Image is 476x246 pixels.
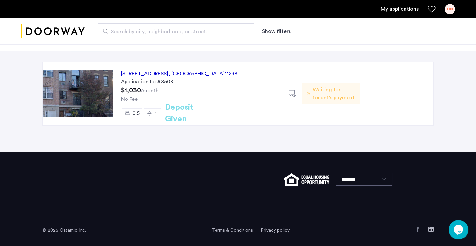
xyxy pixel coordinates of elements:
[121,78,281,85] div: Application Id: #8508
[415,227,421,232] a: Facebook
[261,227,290,234] a: Privacy policy
[121,70,237,78] div: [STREET_ADDRESS] 11238
[449,220,469,239] iframe: chat widget
[43,70,113,117] img: Apartment photo
[313,86,355,101] span: Waiting for tenant's payment
[155,111,156,116] span: 1
[98,23,254,39] input: Apartment Search
[121,87,141,94] span: $1,030
[21,19,85,44] img: logo
[445,4,455,14] div: DN
[168,71,225,76] span: , [GEOGRAPHIC_DATA]
[381,5,419,13] a: My application
[212,227,253,234] a: Terms and conditions
[21,19,85,44] a: Cazamio logo
[428,5,436,13] a: Favorites
[262,27,291,35] button: Show or hide filters
[165,101,217,125] h2: Deposit Given
[428,227,434,232] a: LinkedIn
[121,97,138,102] span: No Fee
[42,228,86,233] span: © 2025 Cazamio Inc.
[111,28,236,36] span: Search by city, neighborhood, or street.
[141,88,159,93] sub: /month
[336,173,392,186] select: Language select
[132,111,140,116] span: 0.5
[284,173,329,186] img: equal-housing.png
